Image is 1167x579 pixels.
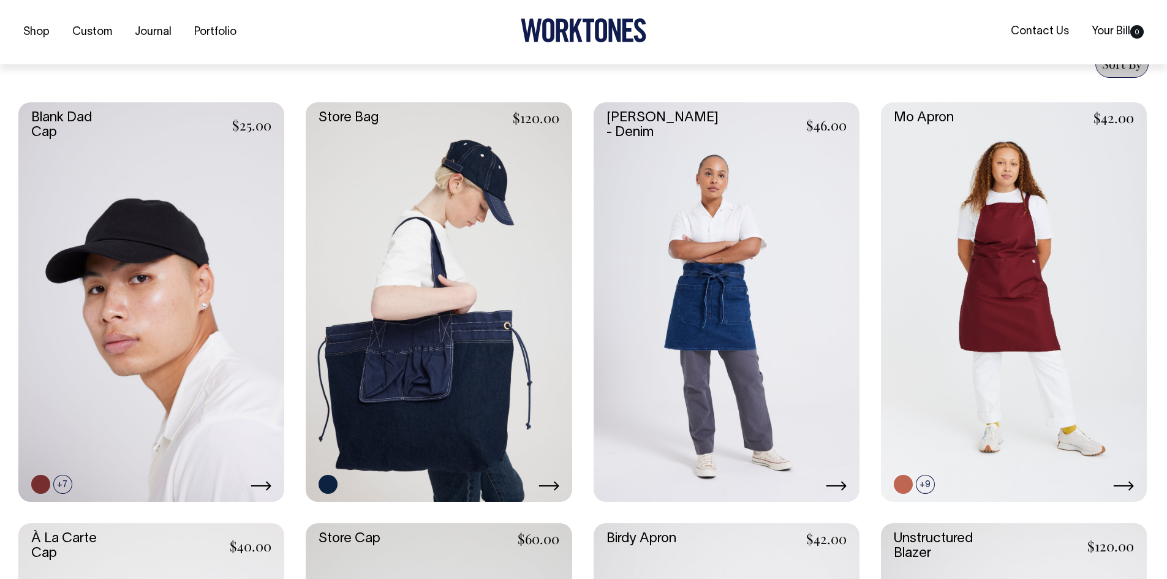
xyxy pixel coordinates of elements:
[1087,21,1149,42] a: Your Bill0
[916,475,935,494] span: +9
[18,22,55,42] a: Shop
[189,22,241,42] a: Portfolio
[130,22,176,42] a: Journal
[1006,21,1074,42] a: Contact Us
[1130,25,1144,39] span: 0
[67,22,117,42] a: Custom
[53,475,72,494] span: +7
